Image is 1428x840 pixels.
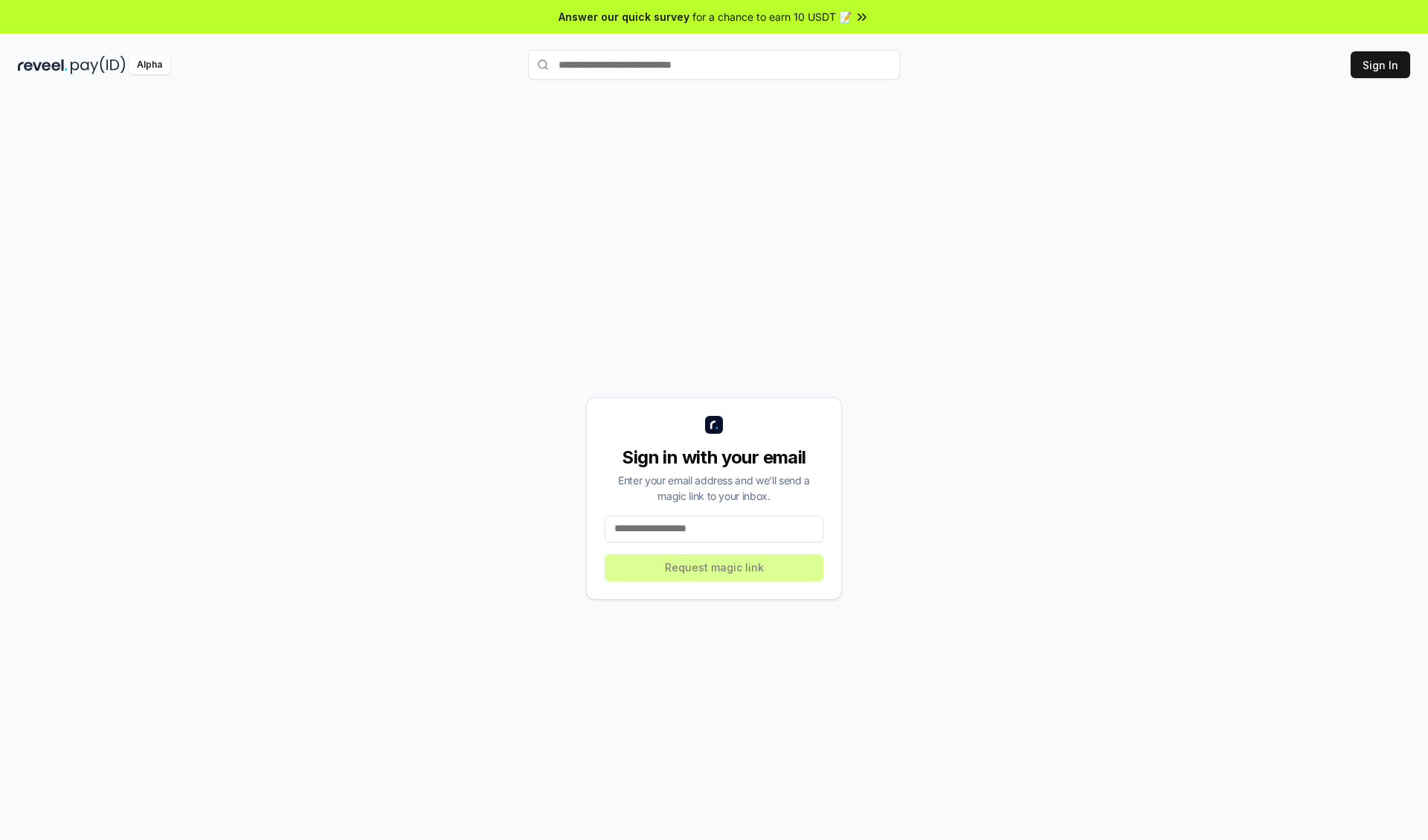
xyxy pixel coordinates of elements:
span: Answer our quick survey [559,9,689,25]
div: Enter your email address and we’ll send a magic link to your inbox. [605,472,823,504]
img: logo_small [705,416,723,434]
span: for a chance to earn 10 USDT 📝 [692,9,852,25]
img: reveel_dark [18,56,68,74]
div: Alpha [129,56,170,74]
button: Sign In [1351,51,1410,78]
img: pay_id [71,56,126,74]
div: Sign in with your email [605,446,823,469]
